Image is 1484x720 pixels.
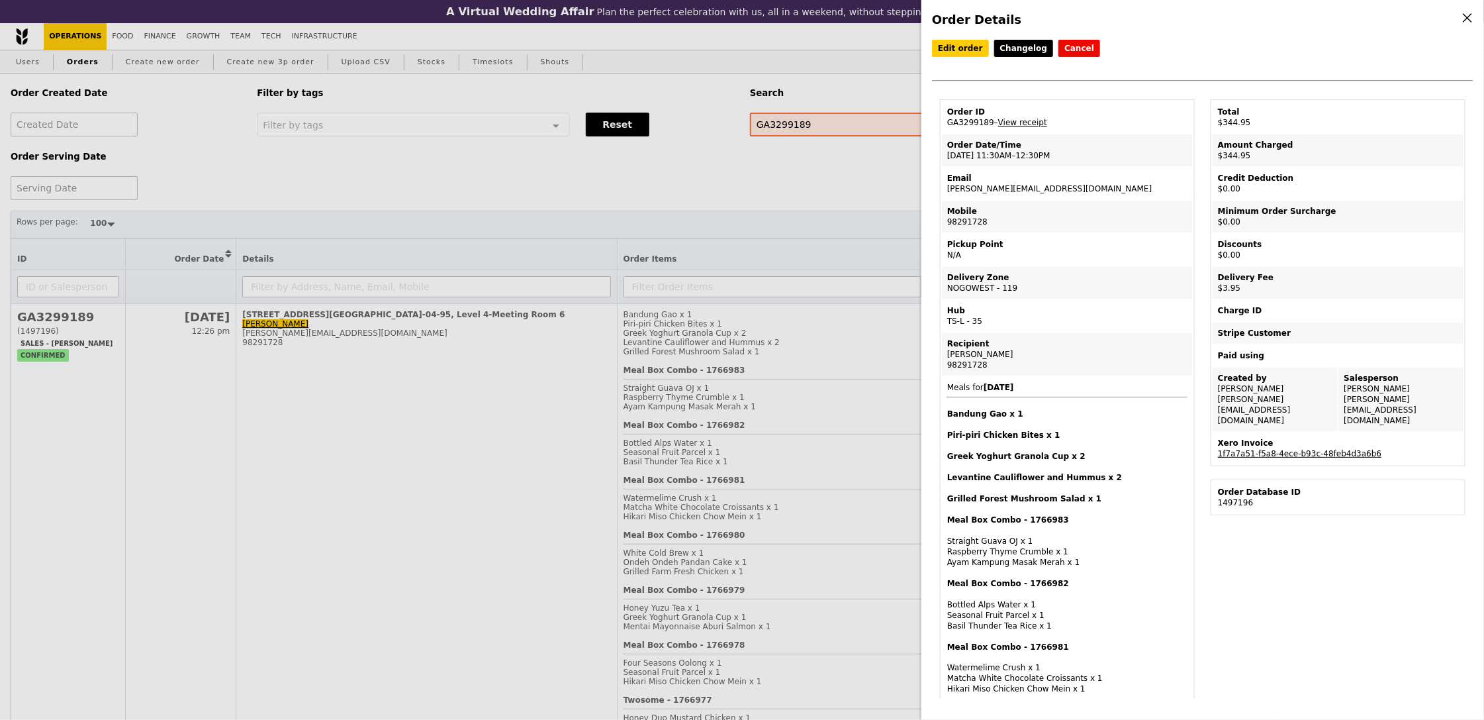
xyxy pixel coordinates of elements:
[932,40,989,57] a: Edit order
[1218,272,1458,283] div: Delivery Fee
[1213,368,1338,431] td: [PERSON_NAME] [PERSON_NAME][EMAIL_ADDRESS][DOMAIN_NAME]
[947,472,1187,483] h4: Levantine Cauliflower and Hummus x 2
[942,168,1193,199] td: [PERSON_NAME][EMAIL_ADDRESS][DOMAIN_NAME]
[1058,40,1100,57] button: Cancel
[1218,328,1458,338] div: Stripe Customer
[994,118,998,127] span: –
[942,134,1193,166] td: [DATE] 11:30AM–12:30PM
[994,40,1054,57] a: Changelog
[942,101,1193,133] td: GA3299189
[1218,173,1458,183] div: Credit Deduction
[1213,134,1463,166] td: $344.95
[1213,168,1463,199] td: $0.00
[947,451,1187,462] h4: Greek Yoghurt Granola Cup x 2
[947,578,1187,589] h4: Meal Box Combo - 1766982
[1218,350,1458,361] div: Paid using
[947,515,1187,568] div: Straight Guava OJ x 1 Raspberry Thyme Crumble x 1 Ayam Kampung Masak Merah x 1
[947,493,1187,504] h4: Grilled Forest Mushroom Salad x 1
[1218,206,1458,217] div: Minimum Order Surcharge
[947,107,1187,117] div: Order ID
[1213,201,1463,232] td: $0.00
[984,383,1014,392] b: [DATE]
[932,13,1021,26] span: Order Details
[1213,267,1463,299] td: $3.95
[1339,368,1464,431] td: [PERSON_NAME] [PERSON_NAME][EMAIL_ADDRESS][DOMAIN_NAME]
[942,300,1193,332] td: TS-L - 35
[947,305,1187,316] div: Hub
[942,267,1193,299] td: NOGOWEST - 119
[947,430,1187,440] h4: Piri-piri Chicken Bites x 1
[947,360,1187,370] div: 98291728
[1218,487,1458,497] div: Order Database ID
[1218,438,1458,448] div: Xero Invoice
[942,201,1193,232] td: 98291728
[1218,373,1332,384] div: Created by
[947,515,1187,525] h4: Meal Box Combo - 1766983
[942,234,1193,266] td: N/A
[947,173,1187,183] div: Email
[1344,373,1459,384] div: Salesperson
[947,349,1187,360] div: [PERSON_NAME]
[947,338,1187,349] div: Recipient
[1218,140,1458,150] div: Amount Charged
[998,118,1047,127] a: View receipt
[947,206,1187,217] div: Mobile
[947,578,1187,631] div: Bottled Alps Water x 1 Seasonal Fruit Parcel x 1 Basil Thunder Tea Rice x 1
[947,272,1187,283] div: Delivery Zone
[947,409,1187,419] h4: Bandung Gao x 1
[947,642,1187,652] h4: Meal Box Combo - 1766981
[1218,449,1381,458] a: 1f7a7a51-f5a8-4ece-b93c-48feb4d3a6b6
[1218,107,1458,117] div: Total
[1213,482,1463,513] td: 1497196
[1213,234,1463,266] td: $0.00
[947,140,1187,150] div: Order Date/Time
[1213,101,1463,133] td: $344.95
[947,239,1187,250] div: Pickup Point
[1218,305,1458,316] div: Charge ID
[947,642,1187,695] div: Watermelime Crush x 1 Matcha White Chocolate Croissants x 1 Hikari Miso Chicken Chow Mein x 1
[1218,239,1458,250] div: Discounts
